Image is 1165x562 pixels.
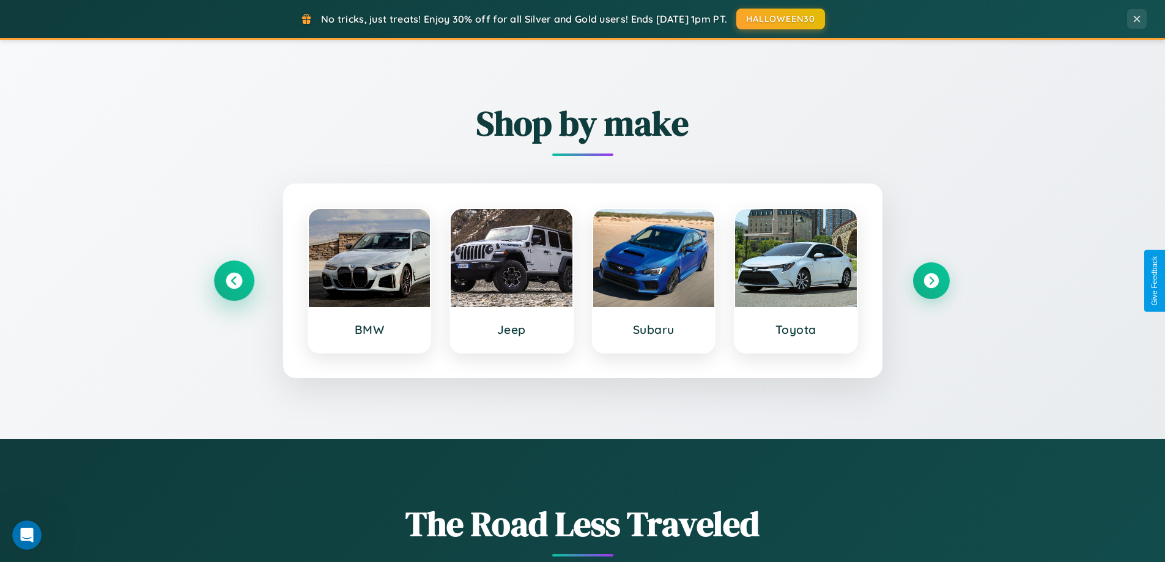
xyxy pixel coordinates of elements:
[747,322,845,337] h3: Toyota
[736,9,825,29] button: HALLOWEEN30
[321,322,418,337] h3: BMW
[321,13,727,25] span: No tricks, just treats! Enjoy 30% off for all Silver and Gold users! Ends [DATE] 1pm PT.
[12,520,42,550] iframe: Intercom live chat
[605,322,703,337] h3: Subaru
[216,500,950,547] h1: The Road Less Traveled
[463,322,560,337] h3: Jeep
[216,100,950,147] h2: Shop by make
[1150,256,1159,306] div: Give Feedback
